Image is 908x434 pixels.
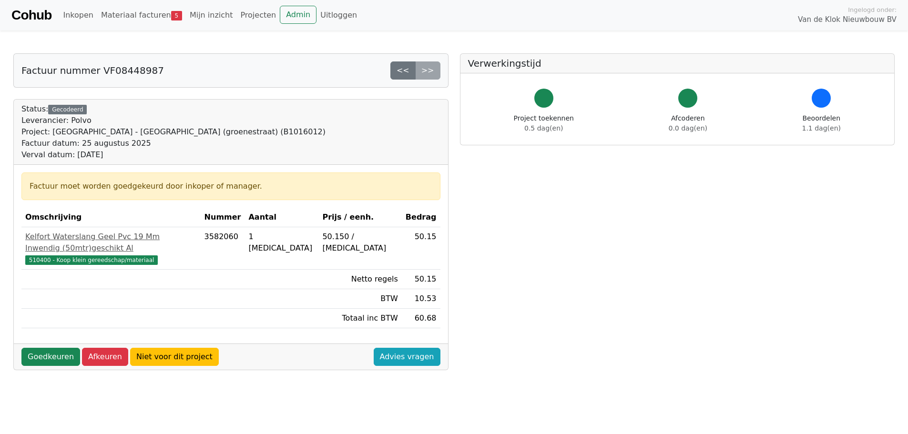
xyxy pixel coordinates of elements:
[798,14,897,25] span: Van de Klok Nieuwbouw BV
[245,208,318,227] th: Aantal
[21,126,326,138] div: Project: [GEOGRAPHIC_DATA] - [GEOGRAPHIC_DATA] (groenestraat) (B1016012)
[318,208,401,227] th: Prijs / eenh.
[30,181,432,192] div: Factuur moet worden goedgekeurd door inkoper of manager.
[318,270,401,289] td: Netto regels
[59,6,97,25] a: Inkopen
[11,4,51,27] a: Cohub
[186,6,237,25] a: Mijn inzicht
[280,6,316,24] a: Admin
[669,113,707,133] div: Afcoderen
[248,231,315,254] div: 1 [MEDICAL_DATA]
[21,208,201,227] th: Omschrijving
[374,348,440,366] a: Advies vragen
[402,227,440,270] td: 50.15
[21,65,164,76] h5: Factuur nummer VF08448987
[402,270,440,289] td: 50.15
[25,231,197,265] a: Kelfort Waterslang Geel Pvc 19 Mm Inwendig (50mtr)geschikt Al510400 - Koop klein gereedschap/mate...
[21,348,80,366] a: Goedkeuren
[171,11,182,20] span: 5
[130,348,219,366] a: Niet voor dit project
[21,115,326,126] div: Leverancier: Polvo
[236,6,280,25] a: Projecten
[201,227,245,270] td: 3582060
[402,289,440,309] td: 10.53
[201,208,245,227] th: Nummer
[48,105,87,114] div: Gecodeerd
[514,113,574,133] div: Project toekennen
[390,61,416,80] a: <<
[25,255,158,265] span: 510400 - Koop klein gereedschap/materiaal
[318,309,401,328] td: Totaal inc BTW
[669,124,707,132] span: 0.0 dag(en)
[21,103,326,161] div: Status:
[97,6,186,25] a: Materiaal facturen5
[524,124,563,132] span: 0.5 dag(en)
[402,208,440,227] th: Bedrag
[21,138,326,149] div: Factuur datum: 25 augustus 2025
[802,124,841,132] span: 1.1 dag(en)
[21,149,326,161] div: Verval datum: [DATE]
[318,289,401,309] td: BTW
[316,6,361,25] a: Uitloggen
[468,58,887,69] h5: Verwerkingstijd
[25,231,197,254] div: Kelfort Waterslang Geel Pvc 19 Mm Inwendig (50mtr)geschikt Al
[82,348,128,366] a: Afkeuren
[402,309,440,328] td: 60.68
[848,5,897,14] span: Ingelogd onder:
[322,231,398,254] div: 50.150 / [MEDICAL_DATA]
[802,113,841,133] div: Beoordelen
